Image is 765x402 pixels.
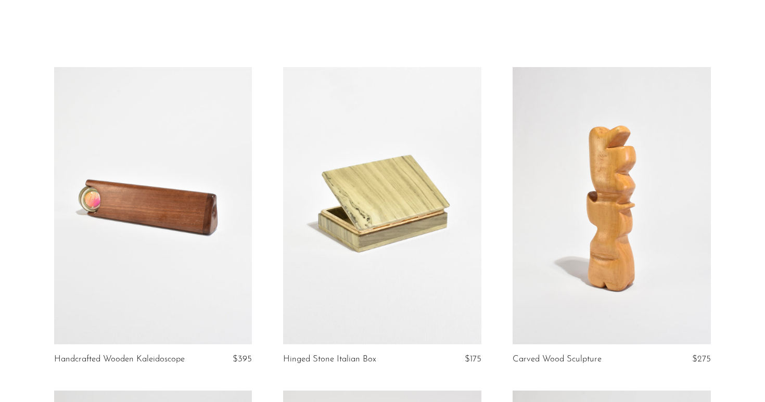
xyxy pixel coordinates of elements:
[692,355,711,364] span: $275
[465,355,481,364] span: $175
[513,355,602,364] a: Carved Wood Sculpture
[233,355,252,364] span: $395
[283,355,376,364] a: Hinged Stone Italian Box
[54,355,185,364] a: Handcrafted Wooden Kaleidoscope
